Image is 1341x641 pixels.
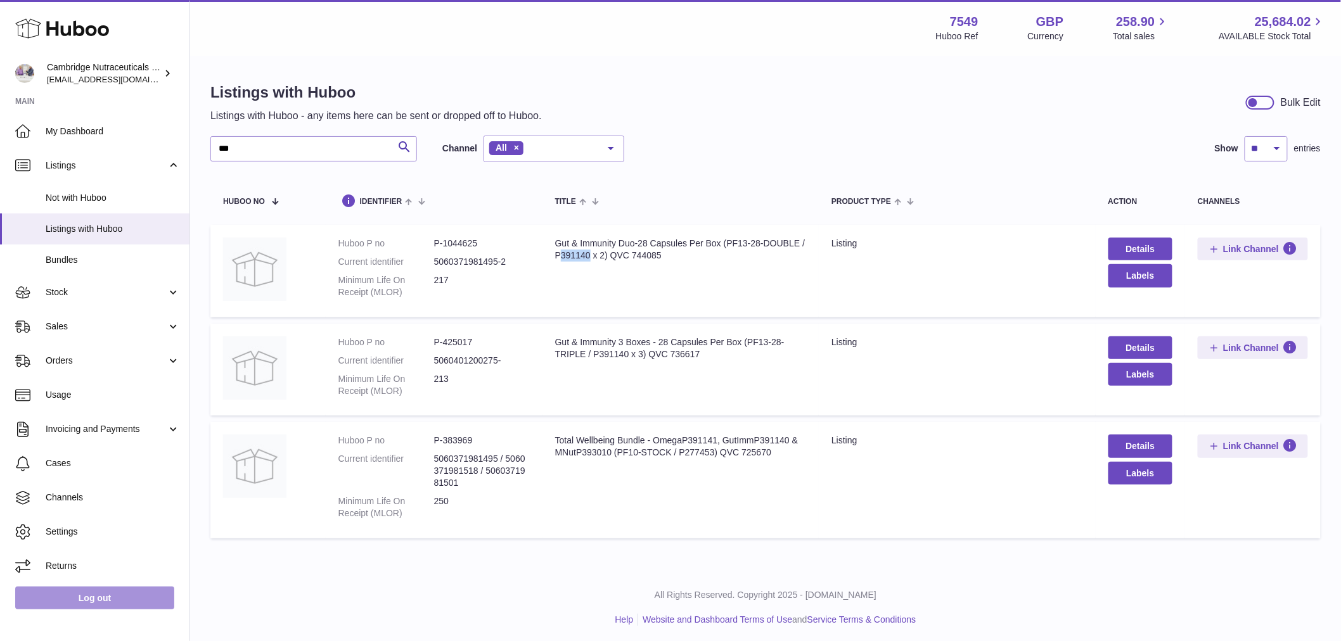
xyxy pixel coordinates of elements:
[1108,435,1173,457] a: Details
[1198,238,1308,260] button: Link Channel
[223,198,265,206] span: Huboo no
[1223,243,1279,255] span: Link Channel
[1108,336,1173,359] a: Details
[210,82,542,103] h1: Listings with Huboo
[46,192,180,204] span: Not with Huboo
[434,453,530,489] dd: 5060371981495 / 5060371981518 / 5060371981501
[46,389,180,401] span: Usage
[434,336,530,348] dd: P-425017
[47,74,186,84] span: [EMAIL_ADDRESS][DOMAIN_NAME]
[338,373,434,397] dt: Minimum Life On Receipt (MLOR)
[338,453,434,489] dt: Current identifier
[46,320,167,333] span: Sales
[434,495,530,519] dd: 250
[1219,30,1326,42] span: AVAILABLE Stock Total
[338,495,434,519] dt: Minimum Life On Receipt (MLOR)
[338,238,434,250] dt: Huboo P no
[1108,198,1173,206] div: action
[1028,30,1064,42] div: Currency
[434,274,530,298] dd: 217
[46,423,167,435] span: Invoicing and Payments
[1108,238,1173,260] a: Details
[338,435,434,447] dt: Huboo P no
[223,336,286,400] img: Gut & Immunity 3 Boxes - 28 Capsules Per Box (PF13-28-TRIPLE / P391140 x 3) QVC 736617
[15,587,174,609] a: Log out
[46,125,180,137] span: My Dashboard
[46,355,167,367] span: Orders
[807,614,916,625] a: Service Terms & Conditions
[1219,13,1326,42] a: 25,684.02 AVAILABLE Stock Total
[615,614,634,625] a: Help
[831,435,1082,447] div: listing
[1036,13,1063,30] strong: GBP
[338,256,434,268] dt: Current identifier
[1294,143,1321,155] span: entries
[831,198,891,206] span: Product Type
[950,13,978,30] strong: 7549
[831,336,1082,348] div: listing
[1255,13,1311,30] span: 25,684.02
[831,238,1082,250] div: listing
[1198,336,1308,359] button: Link Channel
[360,198,402,206] span: identifier
[434,373,530,397] dd: 213
[434,355,530,367] dd: 5060401200275-
[442,143,477,155] label: Channel
[46,526,180,538] span: Settings
[46,254,180,266] span: Bundles
[46,160,167,172] span: Listings
[1113,30,1169,42] span: Total sales
[555,198,576,206] span: title
[434,256,530,268] dd: 5060371981495-2
[643,614,792,625] a: Website and Dashboard Terms of Use
[47,61,161,86] div: Cambridge Nutraceuticals Ltd
[1223,342,1279,353] span: Link Channel
[1116,13,1155,30] span: 258.90
[555,336,806,360] div: Gut & Immunity 3 Boxes - 28 Capsules Per Box (PF13-28-TRIPLE / P391140 x 3) QVC 736617
[434,435,530,447] dd: P-383969
[1223,440,1279,452] span: Link Channel
[496,143,507,153] span: All
[638,614,916,626] li: and
[46,492,180,504] span: Channels
[338,336,434,348] dt: Huboo P no
[1113,13,1169,42] a: 258.90 Total sales
[1198,435,1308,457] button: Link Channel
[555,435,806,459] div: Total Wellbeing Bundle - OmegaP391141, GutImmP391140 & MNutP393010 (PF10-STOCK / P277453) QVC 725670
[46,457,180,469] span: Cases
[200,589,1331,601] p: All Rights Reserved. Copyright 2025 - [DOMAIN_NAME]
[1108,363,1173,386] button: Labels
[46,223,180,235] span: Listings with Huboo
[338,274,434,298] dt: Minimum Life On Receipt (MLOR)
[210,109,542,123] p: Listings with Huboo - any items here can be sent or dropped off to Huboo.
[338,355,434,367] dt: Current identifier
[223,435,286,498] img: Total Wellbeing Bundle - OmegaP391141, GutImmP391140 & MNutP393010 (PF10-STOCK / P277453) QVC 725670
[15,64,34,83] img: qvc@camnutra.com
[1215,143,1238,155] label: Show
[46,560,180,572] span: Returns
[1281,96,1321,110] div: Bulk Edit
[223,238,286,301] img: Gut & Immunity Duo-28 Capsules Per Box (PF13-28-DOUBLE / P391140 x 2) QVC 744085
[1198,198,1308,206] div: channels
[555,238,806,262] div: Gut & Immunity Duo-28 Capsules Per Box (PF13-28-DOUBLE / P391140 x 2) QVC 744085
[434,238,530,250] dd: P-1044625
[46,286,167,298] span: Stock
[936,30,978,42] div: Huboo Ref
[1108,462,1173,485] button: Labels
[1108,264,1173,287] button: Labels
